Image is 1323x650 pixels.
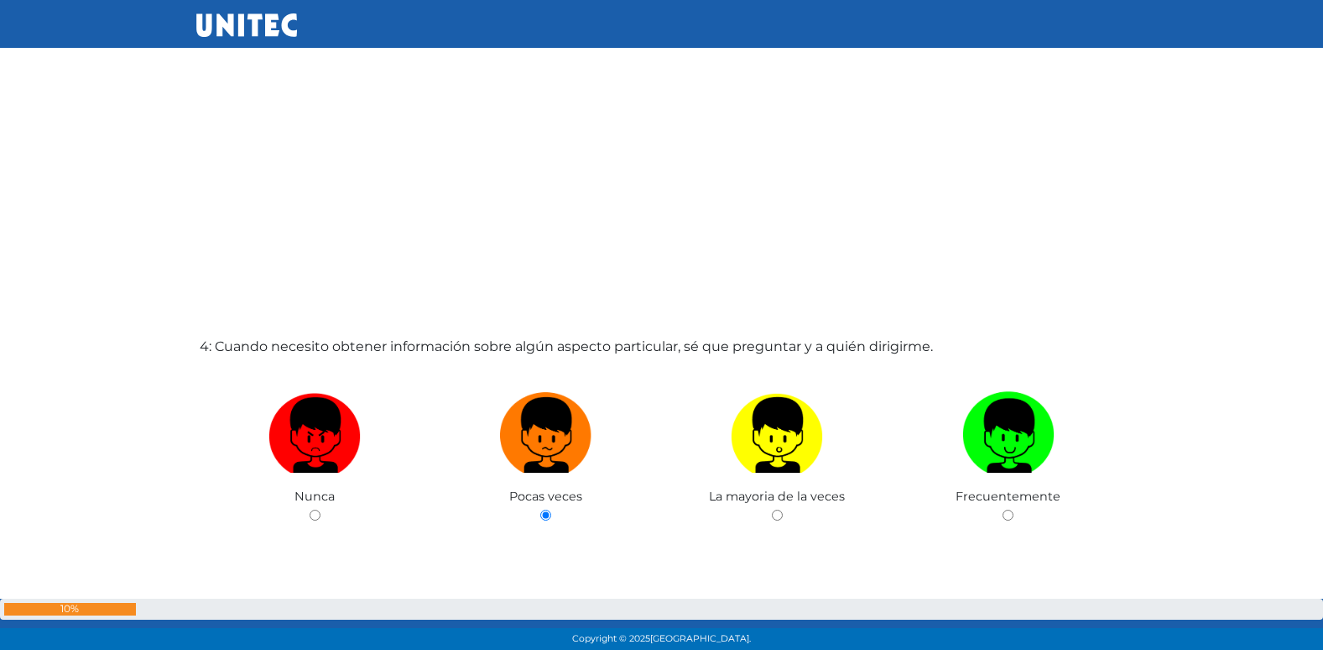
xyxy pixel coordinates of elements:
div: 10% [4,603,136,616]
span: Frecuentemente [956,489,1060,504]
img: Nunca [268,385,361,474]
img: Pocas veces [500,385,592,474]
img: Frecuentemente [962,385,1055,474]
label: 4: Cuando necesito obtener información sobre algún aspecto particular, sé que preguntar y a quién... [200,337,933,357]
span: Pocas veces [509,489,582,504]
img: UNITEC [196,13,297,37]
span: [GEOGRAPHIC_DATA]. [650,633,751,644]
span: La mayoria de la veces [709,489,845,504]
img: La mayoria de la veces [731,385,823,474]
span: Nunca [294,489,335,504]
